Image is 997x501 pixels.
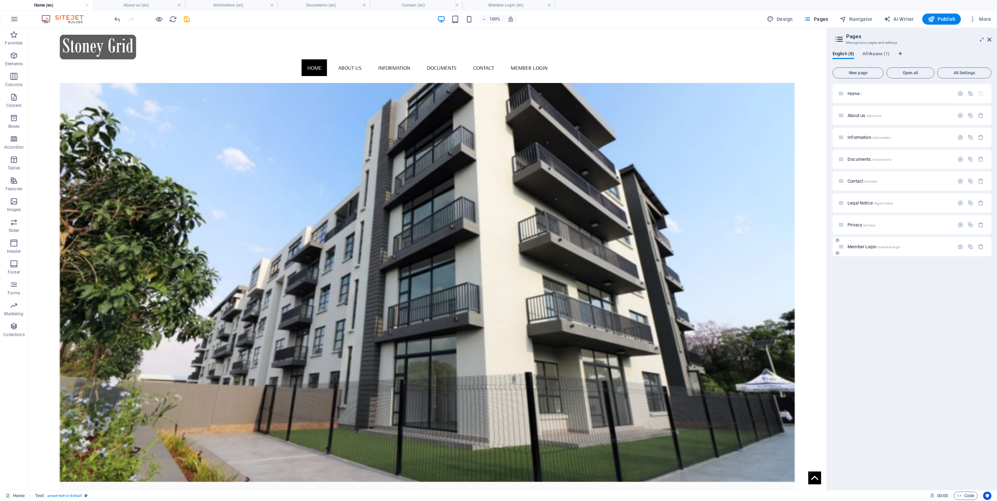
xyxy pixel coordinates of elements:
[7,249,21,254] p: Header
[840,16,873,23] span: Navigator
[4,311,23,317] p: Marketing
[169,15,177,23] button: reload
[185,1,277,9] h4: Information (en)
[767,16,793,23] span: Design
[969,16,991,23] span: More
[92,1,185,9] h4: About us (en)
[966,14,994,25] button: More
[872,158,891,161] span: /documents
[937,67,991,78] button: All Settings
[489,15,501,23] h6: 100%
[866,114,882,118] span: /about-us
[8,124,20,129] p: Boxes
[940,71,988,75] span: All Settings
[801,14,831,25] button: Pages
[978,134,984,140] div: Remove
[967,134,973,140] div: Duplicate
[862,50,890,59] span: Afrikaans (1)
[848,244,900,249] span: Member Login
[833,67,884,78] button: New page
[833,50,854,59] span: English (8)
[479,15,504,23] button: 100%
[845,91,954,96] div: Home/
[957,244,963,250] div: Settings
[957,156,963,162] div: Settings
[113,15,121,23] i: Undo: Delete elements (Ctrl+Z)
[967,178,973,184] div: Duplicate
[47,492,82,500] span: . preset-text-v2-default
[967,156,973,162] div: Duplicate
[978,91,984,97] div: The startpage cannot be deleted
[6,186,22,192] p: Features
[864,179,877,183] span: /contact
[6,103,22,108] p: Content
[508,16,514,22] i: On resize automatically adjust zoom level to fit chosen device.
[957,134,963,140] div: Settings
[845,157,954,161] div: Documents/documents
[845,201,954,205] div: Legal Notice/legal-notice
[848,113,882,118] span: About us
[848,157,891,162] span: Click to open page
[764,14,796,25] div: Design (Ctrl+Alt+Y)
[7,207,21,212] p: Images
[922,14,961,25] button: Publish
[848,91,862,96] span: Click to open page
[860,92,862,96] span: /
[848,178,877,184] span: Click to open page
[874,201,893,205] span: /legal-notice
[183,15,191,23] i: Save (Ctrl+S)
[983,492,991,500] button: Usercentrics
[836,71,881,75] span: New page
[928,16,955,23] span: Publish
[183,15,191,23] button: save
[9,228,19,233] p: Slider
[967,222,973,228] div: Duplicate
[967,91,973,97] div: Duplicate
[8,165,20,171] p: Tables
[8,269,20,275] p: Footer
[4,144,24,150] p: Accordion
[967,244,973,250] div: Duplicate
[462,1,555,9] h4: Member Login (en)
[978,244,984,250] div: Remove
[845,223,954,227] div: Privacy/privacy
[3,332,24,337] p: Collections
[978,222,984,228] div: Remove
[957,112,963,118] div: Settings
[881,14,917,25] button: AI Writer
[40,15,92,23] img: Editor Logo
[957,222,963,228] div: Settings
[5,40,23,46] p: Favorites
[886,67,934,78] button: Open all
[884,16,914,23] span: AI Writer
[8,290,20,296] p: Forms
[978,178,984,184] div: Remove
[804,16,828,23] span: Pages
[967,112,973,118] div: Duplicate
[837,14,875,25] button: Navigator
[890,71,931,75] span: Open all
[848,200,893,206] span: Legal Notice
[5,61,23,67] p: Elements
[954,492,978,500] button: Code
[848,135,891,140] span: Information
[277,1,370,9] h4: Documents (en)
[863,223,875,227] span: /privacy
[35,492,44,500] span: Click to select. Double-click to edit
[35,492,88,500] nav: breadcrumb
[978,200,984,206] div: Remove
[833,51,991,65] div: Language Tabs
[978,156,984,162] div: Remove
[877,245,901,249] span: /member-login
[957,178,963,184] div: Settings
[845,244,954,249] div: Member Login/member-login
[845,179,954,183] div: Contact/contact
[872,136,892,140] span: /information
[848,222,875,227] span: Privacy
[942,493,943,498] span: :
[957,492,974,500] span: Code
[6,492,25,500] a: Click to cancel selection. Double-click to open Pages
[937,492,948,500] span: 00 00
[84,494,88,498] i: This element is a customizable preset
[967,200,973,206] div: Duplicate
